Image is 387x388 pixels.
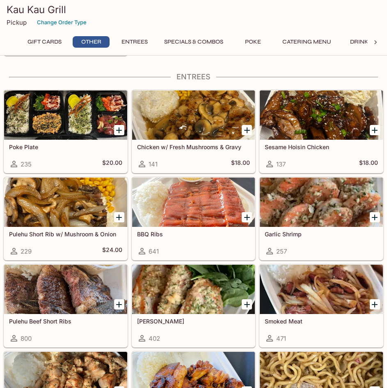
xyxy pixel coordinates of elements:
[278,36,336,48] button: Catering Menu
[242,299,252,309] button: Add Garlic Ahi
[259,177,383,260] a: Garlic Shrimp257
[149,160,158,168] span: 141
[132,264,256,347] a: [PERSON_NAME]402
[4,264,128,347] a: Pulehu Beef Short Ribs800
[21,160,32,168] span: 235
[137,318,250,325] h5: [PERSON_NAME]
[137,143,250,150] h5: Chicken w/ Fresh Mushrooms & Gravy
[33,16,90,29] button: Change Order Type
[73,36,110,48] button: Other
[276,335,286,342] span: 471
[234,36,271,48] button: Poke
[7,3,380,16] h3: Kau Kau Grill
[260,90,383,140] div: Sesame Hoisin Chicken
[259,264,383,347] a: Smoked Meat471
[242,125,252,135] button: Add Chicken w/ Fresh Mushrooms & Gravy
[137,231,250,238] h5: BBQ Ribs
[9,318,122,325] h5: Pulehu Beef Short Ribs
[265,318,378,325] h5: Smoked Meat
[265,231,378,238] h5: Garlic Shrimp
[102,246,122,256] h5: $24.00
[260,265,383,314] div: Smoked Meat
[132,90,255,140] div: Chicken w/ Fresh Mushrooms & Gravy
[114,125,124,135] button: Add Poke Plate
[370,125,380,135] button: Add Sesame Hoisin Chicken
[359,159,378,169] h5: $18.00
[132,178,255,227] div: BBQ Ribs
[114,299,124,309] button: Add Pulehu Beef Short Ribs
[370,299,380,309] button: Add Smoked Meat
[114,212,124,222] button: Add Pulehu Short Rib w/ Mushroom & Onion
[23,36,66,48] button: Gift Cards
[21,247,32,255] span: 229
[370,212,380,222] button: Add Garlic Shrimp
[149,335,160,342] span: 402
[276,247,287,255] span: 257
[4,177,128,260] a: Pulehu Short Rib w/ Mushroom & Onion229$24.00
[4,178,127,227] div: Pulehu Short Rib w/ Mushroom & Onion
[4,265,127,314] div: Pulehu Beef Short Ribs
[160,36,228,48] button: Specials & Combos
[132,177,256,260] a: BBQ Ribs641
[265,143,378,150] h5: Sesame Hoisin Chicken
[9,143,122,150] h5: Poke Plate
[276,160,286,168] span: 137
[231,159,250,169] h5: $18.00
[242,212,252,222] button: Add BBQ Ribs
[7,18,27,26] p: Pickup
[21,335,32,342] span: 800
[132,265,255,314] div: Garlic Ahi
[102,159,122,169] h5: $20.00
[3,72,384,81] h4: Entrees
[4,90,127,140] div: Poke Plate
[260,178,383,227] div: Garlic Shrimp
[149,247,159,255] span: 641
[116,36,153,48] button: Entrees
[342,36,379,48] button: Drinks
[9,231,122,238] h5: Pulehu Short Rib w/ Mushroom & Onion
[259,90,383,173] a: Sesame Hoisin Chicken137$18.00
[4,90,128,173] a: Poke Plate235$20.00
[132,90,256,173] a: Chicken w/ Fresh Mushrooms & Gravy141$18.00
